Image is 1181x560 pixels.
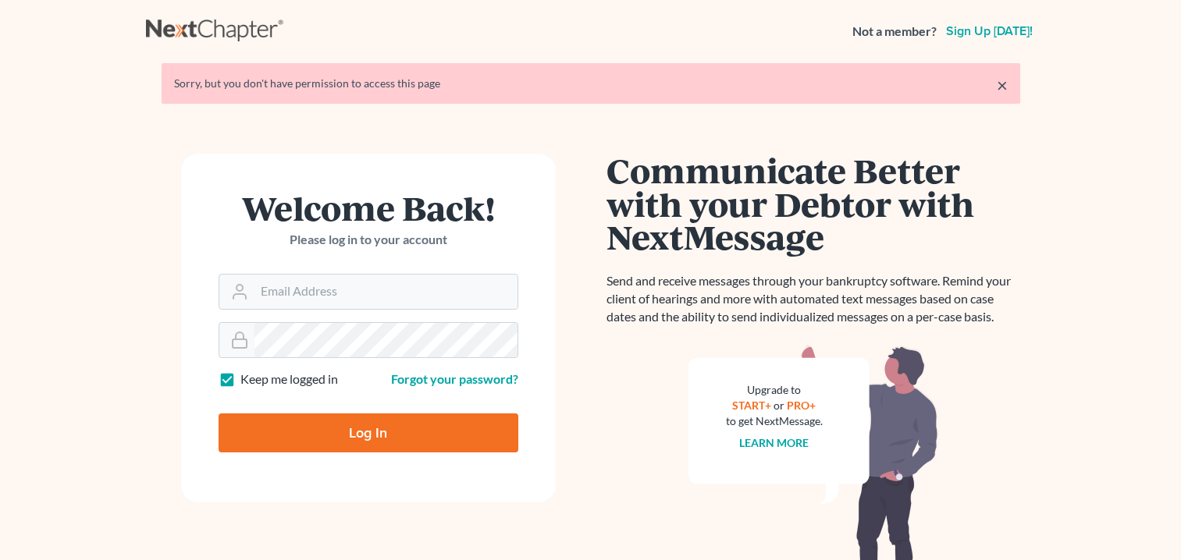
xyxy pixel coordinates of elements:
[607,154,1020,253] h1: Communicate Better with your Debtor with NextMessage
[726,382,823,398] div: Upgrade to
[852,23,937,41] strong: Not a member?
[726,413,823,429] div: to get NextMessage.
[739,436,809,449] a: Learn more
[607,272,1020,326] p: Send and receive messages through your bankruptcy software. Remind your client of hearings and mo...
[732,399,771,412] a: START+
[774,399,784,412] span: or
[943,25,1036,37] a: Sign up [DATE]!
[174,76,1008,91] div: Sorry, but you don't have permission to access this page
[240,370,338,388] label: Keep me logged in
[219,191,518,225] h1: Welcome Back!
[219,231,518,249] p: Please log in to your account
[787,399,816,412] a: PRO+
[391,371,518,386] a: Forgot your password?
[997,76,1008,94] a: ×
[219,413,518,452] input: Log In
[254,275,518,309] input: Email Address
